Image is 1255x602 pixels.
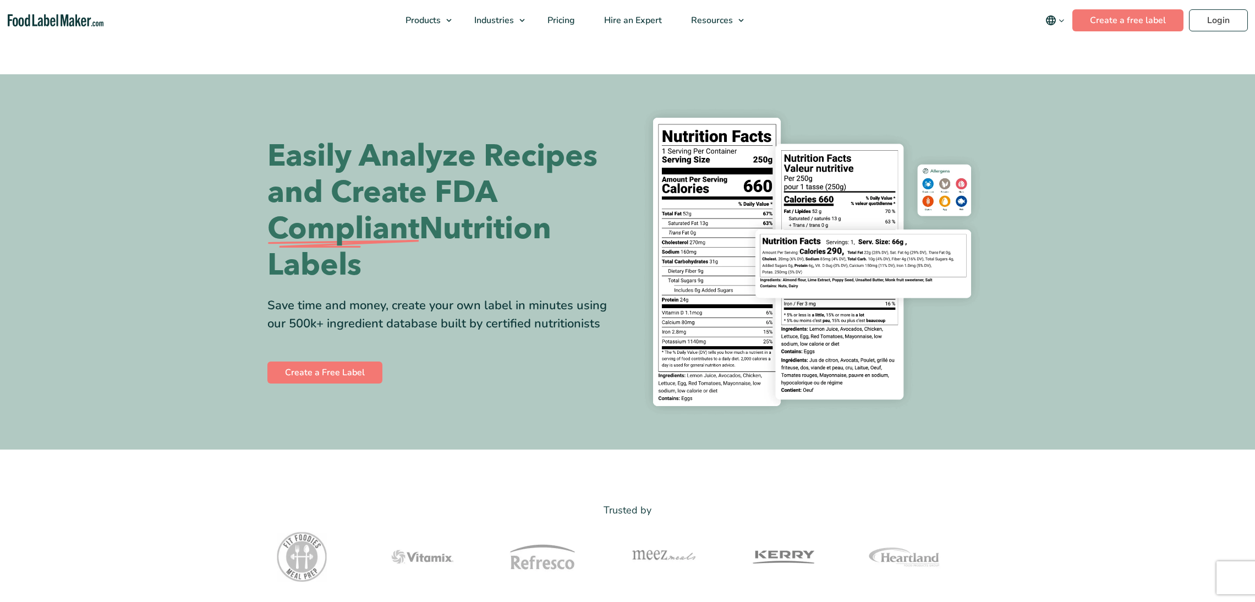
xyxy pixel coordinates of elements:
[601,14,663,26] span: Hire an Expert
[1072,9,1183,31] a: Create a free label
[402,14,442,26] span: Products
[267,362,382,384] a: Create a Free Label
[688,14,734,26] span: Resources
[544,14,576,26] span: Pricing
[471,14,515,26] span: Industries
[1189,9,1248,31] a: Login
[267,211,419,247] span: Compliant
[267,297,620,333] div: Save time and money, create your own label in minutes using our 500k+ ingredient database built b...
[267,138,620,283] h1: Easily Analyze Recipes and Create FDA Nutrition Labels
[267,502,988,518] p: Trusted by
